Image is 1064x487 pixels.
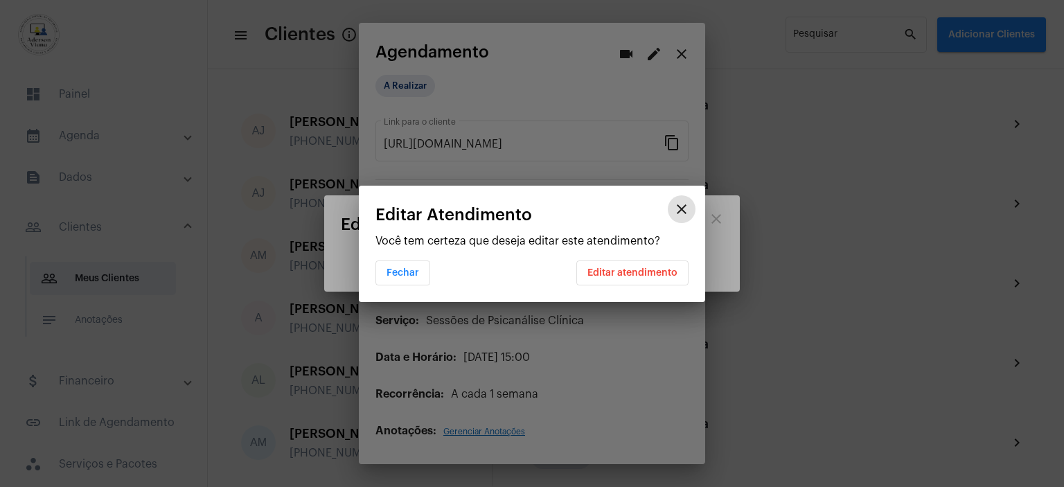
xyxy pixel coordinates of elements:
[375,260,430,285] button: Fechar
[587,268,677,278] span: Editar atendimento
[375,235,689,247] p: Você tem certeza que deseja editar este atendimento?
[576,260,689,285] button: Editar atendimento
[673,201,690,218] mat-icon: close
[387,268,419,278] span: Fechar
[375,206,532,224] span: Editar Atendimento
